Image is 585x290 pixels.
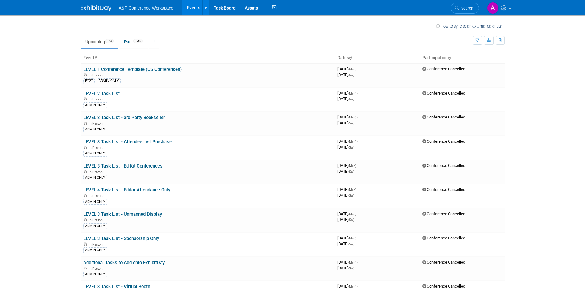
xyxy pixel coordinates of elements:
span: A&P Conference Workspace [119,6,174,10]
th: Participation [420,53,505,63]
span: [DATE] [337,266,354,270]
img: In-Person Event [84,97,87,100]
img: Alexander Highfield [487,2,499,14]
img: In-Person Event [84,122,87,125]
a: Search [451,3,479,14]
span: Conference Cancelled [422,236,465,240]
span: [DATE] [337,242,354,246]
span: (Mon) [348,188,356,191]
span: Conference Cancelled [422,187,465,192]
span: (Mon) [348,237,356,240]
div: ADMIN ONLY [83,272,107,277]
a: Upcoming142 [81,36,118,48]
span: [DATE] [337,139,358,144]
span: [DATE] [337,211,358,216]
span: [DATE] [337,169,354,174]
span: [DATE] [337,121,354,125]
div: ADMIN ONLY [83,199,107,205]
img: ExhibitDay [81,5,111,11]
span: (Sat) [348,267,354,270]
span: Conference Cancelled [422,260,465,265]
span: Conference Cancelled [422,139,465,144]
span: [DATE] [337,115,358,119]
img: In-Person Event [84,267,87,270]
span: Conference Cancelled [422,211,465,216]
a: Additional Tasks to Add onto ExhibitDay [83,260,165,265]
a: LEVEL 3 Task List - Ed Kit Conferences [83,163,162,169]
span: - [357,163,358,168]
span: [DATE] [337,91,358,95]
a: LEVEL 3 Task List - Unmanned Display [83,211,162,217]
span: [DATE] [337,217,354,222]
span: - [357,67,358,71]
div: FY27 [83,78,95,84]
span: (Sat) [348,97,354,101]
span: In-Person [89,122,104,126]
a: LEVEL 4 Task List - Editor Attendance Only [83,187,170,193]
span: Search [459,6,473,10]
span: - [357,139,358,144]
span: (Mon) [348,140,356,143]
a: LEVEL 3 Task List - Sponsorship Only [83,236,159,241]
span: In-Person [89,242,104,246]
span: - [357,187,358,192]
span: [DATE] [337,72,354,77]
span: [DATE] [337,193,354,198]
a: Past1367 [119,36,148,48]
span: - [357,260,358,265]
span: (Sat) [348,242,354,246]
span: [DATE] [337,284,358,288]
span: In-Person [89,218,104,222]
span: (Mon) [348,164,356,168]
span: [DATE] [337,96,354,101]
img: In-Person Event [84,146,87,149]
span: - [357,236,358,240]
span: (Mon) [348,212,356,216]
span: [DATE] [337,145,354,149]
span: In-Person [89,267,104,271]
span: In-Person [89,170,104,174]
a: LEVEL 3 Task List - Attendee List Purchase [83,139,172,145]
span: [DATE] [337,236,358,240]
span: (Sat) [348,146,354,149]
div: ADMIN ONLY [97,78,121,84]
span: Conference Cancelled [422,163,465,168]
span: [DATE] [337,187,358,192]
span: - [357,91,358,95]
a: LEVEL 1 Conference Template (US Conferences) [83,67,182,72]
span: (Sat) [348,170,354,173]
span: (Mon) [348,92,356,95]
span: [DATE] [337,163,358,168]
span: Conference Cancelled [422,91,465,95]
span: In-Person [89,194,104,198]
a: LEVEL 2 Task List [83,91,120,96]
img: In-Person Event [84,170,87,173]
span: (Sat) [348,122,354,125]
span: 142 [105,39,114,43]
span: (Mon) [348,261,356,264]
a: Sort by Event Name [94,55,97,60]
span: (Sat) [348,218,354,222]
span: (Mon) [348,285,356,288]
span: (Sat) [348,73,354,77]
span: Conference Cancelled [422,115,465,119]
span: (Sat) [348,194,354,197]
div: ADMIN ONLY [83,247,107,253]
span: In-Person [89,146,104,150]
img: In-Person Event [84,194,87,197]
a: Sort by Start Date [349,55,352,60]
span: [DATE] [337,67,358,71]
img: In-Person Event [84,73,87,76]
span: - [357,115,358,119]
a: LEVEL 3 Task List - 3rd Party Bookseller [83,115,165,120]
span: - [357,284,358,288]
th: Dates [335,53,420,63]
span: In-Person [89,97,104,101]
span: Conference Cancelled [422,67,465,71]
div: ADMIN ONLY [83,151,107,156]
div: ADMIN ONLY [83,223,107,229]
img: In-Person Event [84,242,87,246]
a: Sort by Participation Type [448,55,451,60]
span: [DATE] [337,260,358,265]
span: 1367 [133,39,143,43]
